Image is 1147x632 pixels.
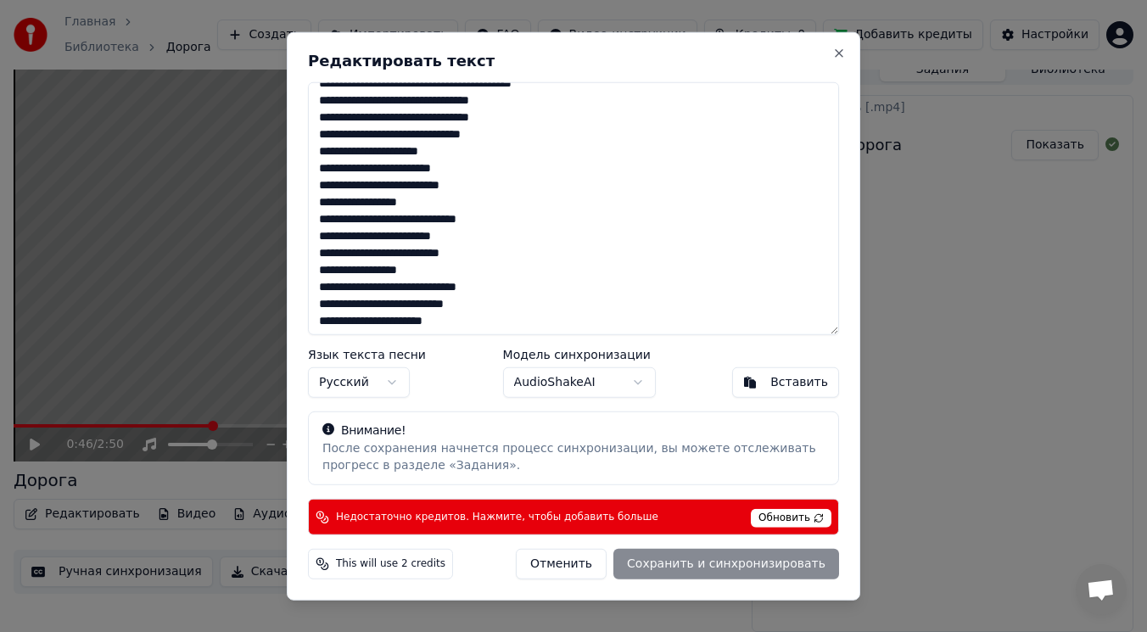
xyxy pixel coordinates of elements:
[732,366,839,397] button: Вставить
[336,557,445,571] span: This will use 2 credits
[336,511,658,524] span: Недостаточно кредитов. Нажмите, чтобы добавить больше
[503,348,656,360] label: Модель синхронизации
[308,348,426,360] label: Язык текста песни
[322,440,825,474] div: После сохранения начнется процесс синхронизации, вы можете отслеживать прогресс в разделе «Задания».
[516,549,607,579] button: Отменить
[308,53,839,68] h2: Редактировать текст
[751,509,831,528] span: Обновить
[322,422,825,439] div: Внимание!
[770,373,828,390] div: Вставить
